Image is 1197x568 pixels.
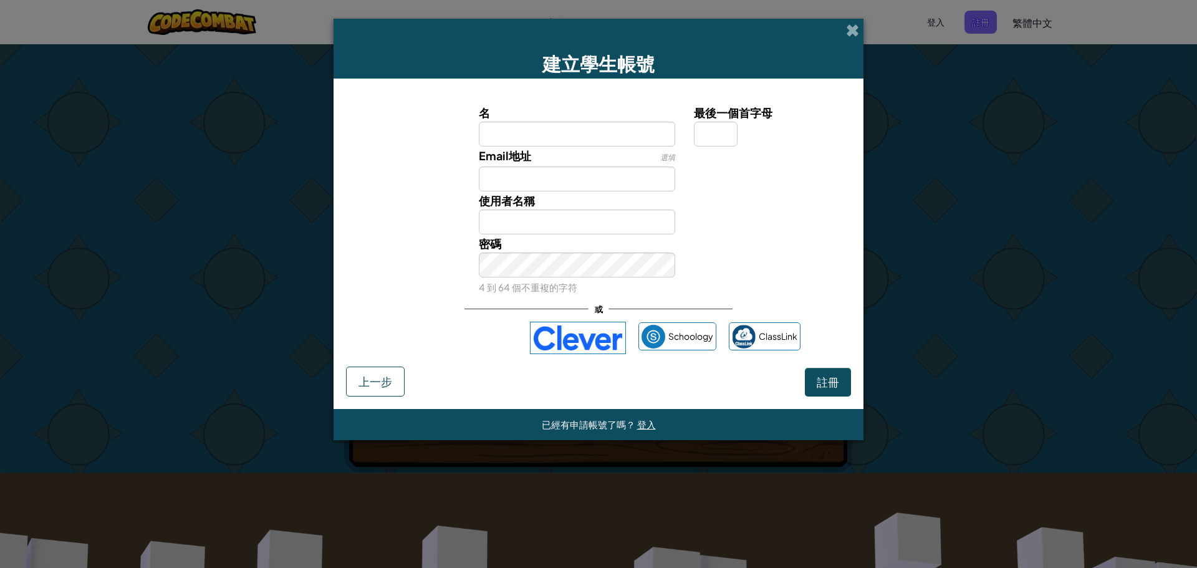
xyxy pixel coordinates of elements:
span: 使用者名稱 [479,193,535,208]
span: 註冊 [817,375,839,389]
span: 上一步 [358,374,392,388]
span: ClassLink [759,327,797,345]
iframe: 「使用 Google 帳戶登入」按鈕 [390,324,524,352]
span: Schoology [668,327,713,345]
small: 4 到 64 個不重複的字符 [479,281,577,293]
span: 密碼 [479,236,501,251]
a: 登入 [637,418,656,430]
span: 已經有申請帳號了嗎？ [542,418,637,430]
span: 或 [589,300,609,318]
span: Email地址 [479,148,531,163]
button: 註冊 [805,368,851,397]
img: clever-logo-blue.png [530,322,626,354]
img: classlink-logo-small.png [732,325,756,349]
span: 建立學生帳號 [542,52,655,75]
button: 上一步 [346,367,405,397]
img: schoology.png [642,325,665,349]
span: 選填 [660,153,675,162]
span: 最後一個首字母 [694,105,772,120]
span: 名 [479,105,490,120]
